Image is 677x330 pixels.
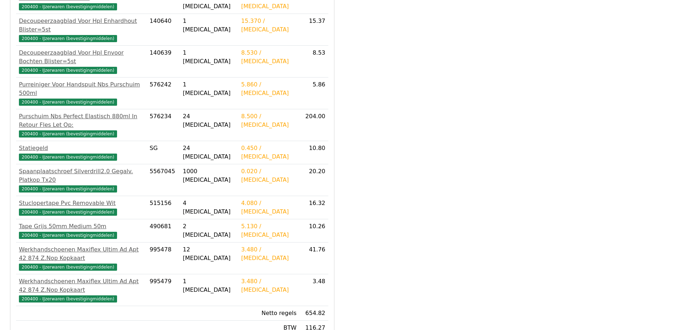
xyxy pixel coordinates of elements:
td: 490681 [147,219,180,242]
div: 3.480 / [MEDICAL_DATA] [241,245,297,262]
td: 995478 [147,242,180,274]
div: Purschuim Nbs Perfect Elastisch 880ml In Retour Fles Let Op: [19,112,144,129]
span: 200400 - IJzerwaren (bevestigingmiddelen) [19,3,117,10]
div: Purreiniger Voor Handspuit Nbs Purschuim 500ml [19,80,144,97]
a: Spaanplaatschroef Silverdrill2.0 Gegalv. Platkop Tx20200400 - IJzerwaren (bevestigingmiddelen) [19,167,144,193]
td: 654.82 [299,306,328,321]
div: 4 [MEDICAL_DATA] [183,199,235,216]
td: SG [147,141,180,164]
td: 576234 [147,109,180,141]
div: 24 [MEDICAL_DATA] [183,112,235,129]
td: 10.26 [299,219,328,242]
a: Decoupeerzaagblad Voor Hpl Envoor Bochten Blister=5st200400 - IJzerwaren (bevestigingmiddelen) [19,49,144,74]
div: 8.500 / [MEDICAL_DATA] [241,112,297,129]
td: 10.80 [299,141,328,164]
div: 3.480 / [MEDICAL_DATA] [241,277,297,294]
div: 0.020 / [MEDICAL_DATA] [241,167,297,184]
span: 200400 - IJzerwaren (bevestigingmiddelen) [19,154,117,161]
td: 5567045 [147,164,180,196]
td: 140640 [147,14,180,46]
span: 200400 - IJzerwaren (bevestigingmiddelen) [19,264,117,271]
td: 16.32 [299,196,328,219]
td: 204.00 [299,109,328,141]
div: Tape Grijs 50mm Medium 50m [19,222,144,231]
div: Stuclopertape Pvc Removable Wit [19,199,144,207]
td: Netto regels [238,306,299,321]
td: 3.48 [299,274,328,306]
td: 15.37 [299,14,328,46]
div: Statiegeld [19,144,144,152]
div: 15.370 / [MEDICAL_DATA] [241,17,297,34]
div: 2 [MEDICAL_DATA] [183,222,235,239]
td: 576242 [147,77,180,109]
td: 20.20 [299,164,328,196]
td: 140639 [147,46,180,77]
td: 995479 [147,274,180,306]
div: 1 [MEDICAL_DATA] [183,277,235,294]
span: 200400 - IJzerwaren (bevestigingmiddelen) [19,99,117,106]
div: 12 [MEDICAL_DATA] [183,245,235,262]
td: 8.53 [299,46,328,77]
div: 24 [MEDICAL_DATA] [183,144,235,161]
span: 200400 - IJzerwaren (bevestigingmiddelen) [19,209,117,216]
a: Stuclopertape Pvc Removable Wit200400 - IJzerwaren (bevestigingmiddelen) [19,199,144,216]
span: 200400 - IJzerwaren (bevestigingmiddelen) [19,295,117,302]
a: Werkhandschoenen Maxiflex Ultim Ad Apt 42 874 Z.Nop Kopkaart200400 - IJzerwaren (bevestigingmidde... [19,277,144,303]
span: 200400 - IJzerwaren (bevestigingmiddelen) [19,67,117,74]
div: Decoupeerzaagblad Voor Hpl Enhardhout Blister=5st [19,17,144,34]
div: Spaanplaatschroef Silverdrill2.0 Gegalv. Platkop Tx20 [19,167,144,184]
a: Purschuim Nbs Perfect Elastisch 880ml In Retour Fles Let Op:200400 - IJzerwaren (bevestigingmidde... [19,112,144,138]
div: Decoupeerzaagblad Voor Hpl Envoor Bochten Blister=5st [19,49,144,66]
div: 0.450 / [MEDICAL_DATA] [241,144,297,161]
div: 1000 [MEDICAL_DATA] [183,167,235,184]
div: Werkhandschoenen Maxiflex Ultim Ad Apt 42 874 Z.Nop Kopkaart [19,245,144,262]
a: Werkhandschoenen Maxiflex Ultim Ad Apt 42 874 Z.Nop Kopkaart200400 - IJzerwaren (bevestigingmidde... [19,245,144,271]
td: 515156 [147,196,180,219]
div: 8.530 / [MEDICAL_DATA] [241,49,297,66]
div: 5.860 / [MEDICAL_DATA] [241,80,297,97]
span: 200400 - IJzerwaren (bevestigingmiddelen) [19,185,117,192]
div: 1 [MEDICAL_DATA] [183,49,235,66]
div: 4.080 / [MEDICAL_DATA] [241,199,297,216]
a: Tape Grijs 50mm Medium 50m200400 - IJzerwaren (bevestigingmiddelen) [19,222,144,239]
a: Statiegeld200400 - IJzerwaren (bevestigingmiddelen) [19,144,144,161]
div: 5.130 / [MEDICAL_DATA] [241,222,297,239]
td: 41.76 [299,242,328,274]
td: 5.86 [299,77,328,109]
span: 200400 - IJzerwaren (bevestigingmiddelen) [19,232,117,239]
div: 1 [MEDICAL_DATA] [183,80,235,97]
div: 1 [MEDICAL_DATA] [183,17,235,34]
a: Decoupeerzaagblad Voor Hpl Enhardhout Blister=5st200400 - IJzerwaren (bevestigingmiddelen) [19,17,144,42]
span: 200400 - IJzerwaren (bevestigingmiddelen) [19,35,117,42]
div: Werkhandschoenen Maxiflex Ultim Ad Apt 42 874 Z.Nop Kopkaart [19,277,144,294]
span: 200400 - IJzerwaren (bevestigingmiddelen) [19,130,117,137]
a: Purreiniger Voor Handspuit Nbs Purschuim 500ml200400 - IJzerwaren (bevestigingmiddelen) [19,80,144,106]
